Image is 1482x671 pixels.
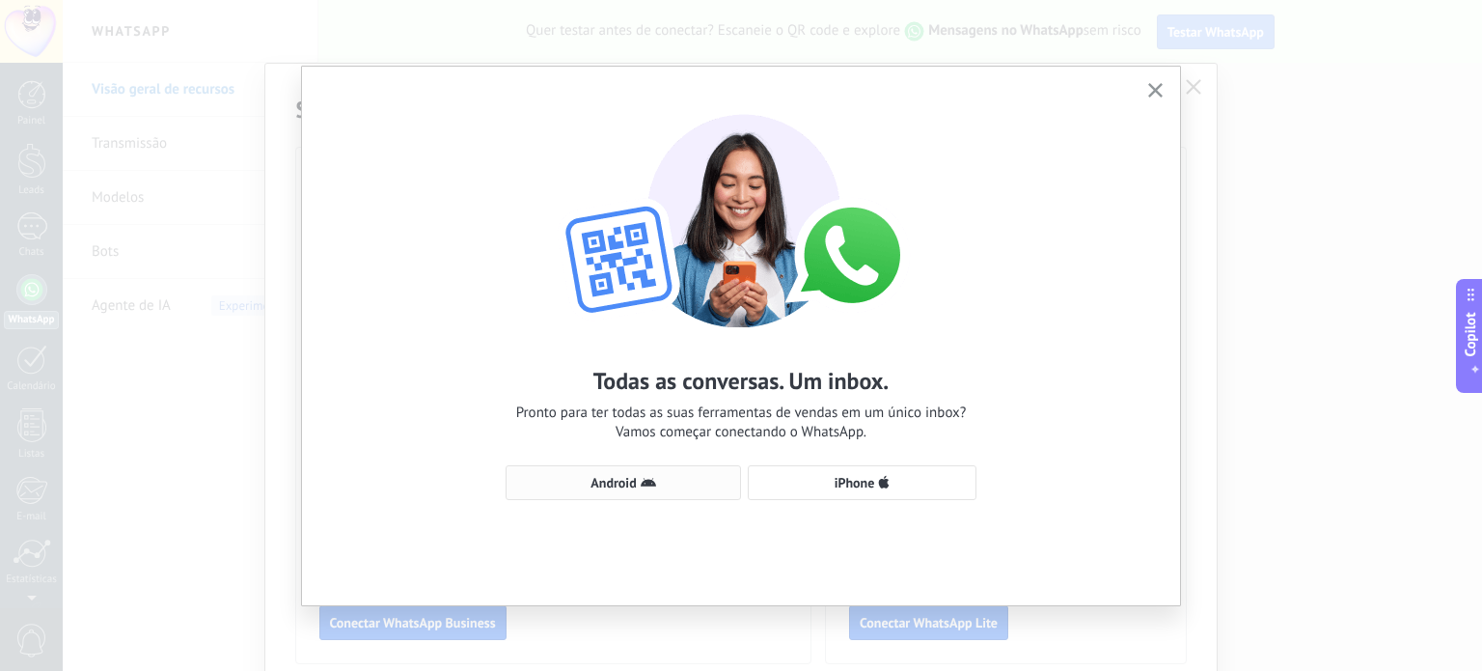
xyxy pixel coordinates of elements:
[835,476,875,489] span: iPhone
[506,465,741,500] button: Android
[1461,312,1480,356] span: Copilot
[748,465,976,500] button: iPhone
[516,404,967,442] span: Pronto para ter todas as suas ferramentas de vendas em um único inbox? Vamos começar conectando o...
[593,366,890,396] h2: Todas as conversas. Um inbox.
[529,96,953,327] img: wa-lite-select-device.png
[590,476,636,489] span: Android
